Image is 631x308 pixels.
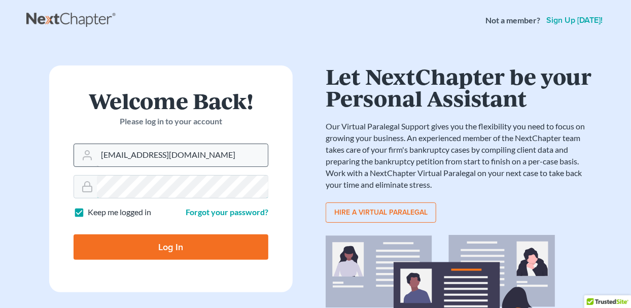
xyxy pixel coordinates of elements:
[326,65,594,109] h1: Let NextChapter be your Personal Assistant
[74,116,268,127] p: Please log in to your account
[326,202,436,223] a: Hire a virtual paralegal
[74,234,268,260] input: Log In
[186,207,268,217] a: Forgot your password?
[485,15,540,26] strong: Not a member?
[326,121,594,190] p: Our Virtual Paralegal Support gives you the flexibility you need to focus on growing your busines...
[544,16,605,24] a: Sign up [DATE]!
[97,144,268,166] input: Email Address
[88,207,151,218] label: Keep me logged in
[74,90,268,112] h1: Welcome Back!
